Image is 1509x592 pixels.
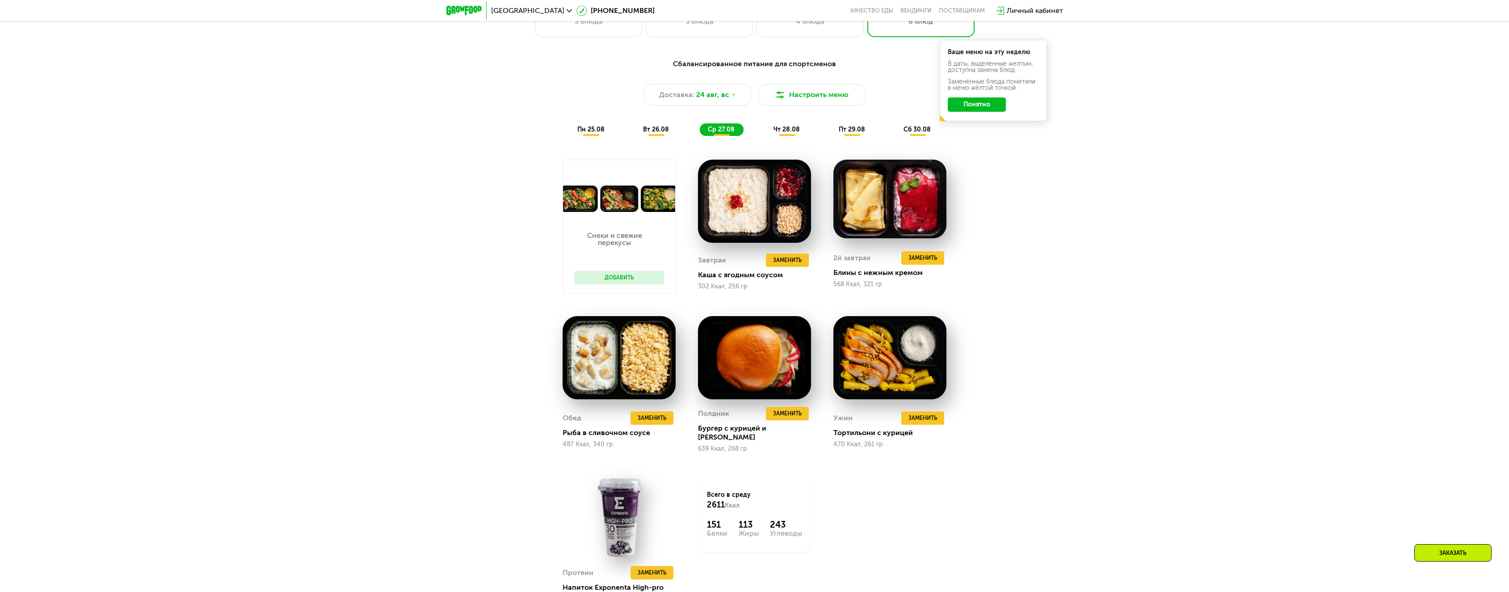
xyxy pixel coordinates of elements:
[900,7,932,14] a: Вендинги
[698,271,818,279] div: Каша с ягодным соусом
[901,411,944,425] button: Заменить
[773,126,800,133] span: чт 28.08
[770,530,802,537] div: Углеводы
[576,5,655,16] a: [PHONE_NUMBER]
[725,502,740,509] span: Ккал
[766,16,854,27] div: 4 блюда
[758,84,866,106] button: Настроить меню
[659,89,694,100] span: Доставка:
[698,407,729,420] div: Полдник
[766,407,809,420] button: Заменить
[563,411,581,425] div: Обед
[577,126,605,133] span: пн 25.08
[707,491,802,510] div: Всего в среду
[707,500,725,510] span: 2611
[877,16,965,27] div: 6 блюд
[574,271,664,284] button: Добавить
[948,61,1039,73] div: В даты, выделенные желтым, доступна замена блюд.
[631,566,673,579] button: Заменить
[948,97,1006,112] button: Понятно
[833,428,954,437] div: Тортильони с курицей
[766,254,809,267] button: Заменить
[908,414,937,423] span: Заменить
[908,254,937,262] span: Заменить
[1414,544,1492,562] div: Заказать
[707,530,727,537] div: Белки
[770,519,802,530] div: 243
[563,428,683,437] div: Рыба в сливочном соусе
[638,414,666,423] span: Заменить
[901,251,944,265] button: Заменить
[850,7,893,14] a: Качество еды
[563,441,676,448] div: 487 Ккал, 340 гр
[833,441,946,448] div: 470 Ккал, 261 гр
[563,566,593,579] div: Протеин
[643,126,669,133] span: вт 26.08
[574,232,655,246] p: Снеки и свежие перекусы
[839,126,865,133] span: пт 29.08
[707,519,727,530] div: 151
[948,79,1039,91] div: Заменённые блюда пометили в меню жёлтой точкой.
[833,251,871,265] div: 2й завтрак
[638,568,666,577] span: Заменить
[739,530,759,537] div: Жиры
[698,445,811,452] div: 639 Ккал, 268 гр
[948,49,1039,55] div: Ваше меню на эту неделю
[708,126,735,133] span: ср 27.08
[698,254,726,267] div: Завтрак
[491,7,564,14] span: [GEOGRAPHIC_DATA]
[698,424,818,442] div: Бургер с курицей и [PERSON_NAME]
[739,519,759,530] div: 113
[698,283,811,290] div: 302 Ккал, 256 гр
[655,16,744,27] div: 3 блюда
[631,411,673,425] button: Заменить
[544,16,633,27] div: 3 блюда
[833,281,946,288] div: 568 Ккал, 321 гр
[490,59,1019,70] div: Сбалансированное питание для спортсменов
[904,126,931,133] span: сб 30.08
[1007,5,1063,16] div: Личный кабинет
[833,411,853,425] div: Ужин
[833,268,954,277] div: Блины с нежным кремом
[696,89,729,100] span: 24 авг, вс
[773,409,802,418] span: Заменить
[773,256,802,265] span: Заменить
[939,7,985,14] div: поставщикам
